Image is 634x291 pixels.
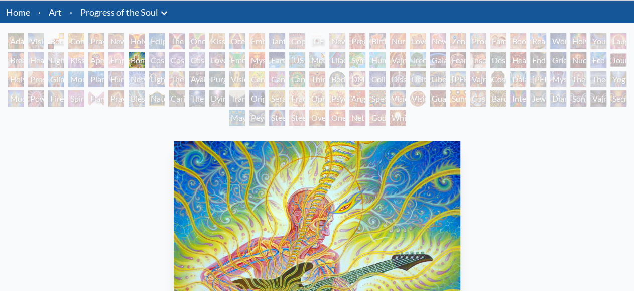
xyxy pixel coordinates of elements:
div: Third Eye Tears of Joy [309,71,325,87]
div: Mudra [8,90,24,107]
div: New Family [430,33,446,49]
div: Ayahuasca Visitation [189,71,205,87]
li: · [66,1,76,23]
div: [DEMOGRAPHIC_DATA] Embryo [309,33,325,49]
div: Vision Crystal Tondo [410,90,426,107]
div: Lightweaver [48,52,64,68]
div: Oversoul [309,110,325,126]
div: Bardo Being [490,90,506,107]
div: Yogi & the Möbius Sphere [610,71,626,87]
div: Cosmic Artist [169,52,185,68]
div: Earth Energies [269,52,285,68]
div: Fear [450,52,466,68]
div: Emerald Grail [229,52,245,68]
div: Kissing [209,33,225,49]
div: [PERSON_NAME] [530,71,546,87]
div: Deities & Demons Drinking from the Milky Pool [410,71,426,87]
div: Monochord [68,71,84,87]
div: Tantra [269,33,285,49]
div: Secret Writing Being [610,90,626,107]
div: Psychomicrograph of a Fractal Paisley Cherub Feather Tip [329,90,345,107]
div: Original Face [249,90,265,107]
div: Empowerment [108,52,124,68]
li: · [34,1,45,23]
div: Body/Mind as a Vibratory Field of Energy [329,71,345,87]
div: Praying Hands [108,90,124,107]
div: Seraphic Transport Docking on the Third Eye [269,90,285,107]
div: Aperture [88,52,104,68]
div: Headache [510,52,526,68]
div: Cosmic [DEMOGRAPHIC_DATA] [490,71,506,87]
div: Jewel Being [530,90,546,107]
div: Grieving [550,52,566,68]
div: Steeplehead 1 [269,110,285,126]
div: Hands that See [88,90,104,107]
div: Metamorphosis [309,52,325,68]
a: Art [49,5,62,19]
div: Human Geometry [108,71,124,87]
div: Purging [209,71,225,87]
div: The Soul Finds It's Way [189,90,205,107]
div: Song of Vajra Being [570,90,586,107]
div: Eco-Atlas [590,52,606,68]
div: Contemplation [68,33,84,49]
div: Lilacs [329,52,345,68]
div: Glimpsing the Empyrean [48,71,64,87]
div: Spirit Animates the Flesh [68,90,84,107]
div: Holy Grail [129,33,145,49]
div: Fractal Eyes [289,90,305,107]
div: Body, Mind, Spirit [48,33,64,49]
div: Interbeing [510,90,526,107]
div: Bond [129,52,145,68]
div: Cannabacchus [289,71,305,87]
div: Healing [28,52,44,68]
div: Peyote Being [249,110,265,126]
div: One Taste [189,33,205,49]
div: Journey of the Wounded Healer [610,52,626,68]
div: Mystic Eye [550,71,566,87]
div: Vision Tree [229,71,245,87]
div: Love is a Cosmic Force [209,52,225,68]
div: Newborn [329,33,345,49]
div: Humming Bird [369,52,386,68]
div: Wonder [550,33,566,49]
div: Endarkenment [530,52,546,68]
div: Vajra Being [590,90,606,107]
div: Collective Vision [369,71,386,87]
div: Net of Being [349,110,365,126]
div: Lightworker [149,71,165,87]
div: Caring [169,90,185,107]
div: Cosmic Lovers [189,52,205,68]
div: Mayan Being [229,110,245,126]
div: Family [490,33,506,49]
div: Love Circuit [410,33,426,49]
div: [PERSON_NAME] [450,71,466,87]
div: Insomnia [470,52,486,68]
div: Adam & Eve [8,33,24,49]
div: Boo-boo [510,33,526,49]
div: Sunyata [450,90,466,107]
div: Despair [490,52,506,68]
div: Breathing [8,52,24,68]
div: Visionary Origin of Language [28,33,44,49]
div: Spectral Lotus [369,90,386,107]
div: Nursing [390,33,406,49]
div: Liberation Through Seeing [430,71,446,87]
div: Firewalking [48,90,64,107]
div: Networks [129,71,145,87]
div: Gaia [430,52,446,68]
div: Reading [530,33,546,49]
div: Dissectional Art for Tool's Lateralus CD [390,71,406,87]
div: Power to the Peaceful [28,90,44,107]
div: Copulating [289,33,305,49]
div: The Kiss [169,33,185,49]
div: Steeplehead 2 [289,110,305,126]
div: [US_STATE] Song [289,52,305,68]
div: Eclipse [149,33,165,49]
div: Zena Lotus [450,33,466,49]
div: Cannabis Mudra [249,71,265,87]
div: Vision Crystal [390,90,406,107]
div: Theologue [590,71,606,87]
div: Transfiguration [229,90,245,107]
div: The Seer [570,71,586,87]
